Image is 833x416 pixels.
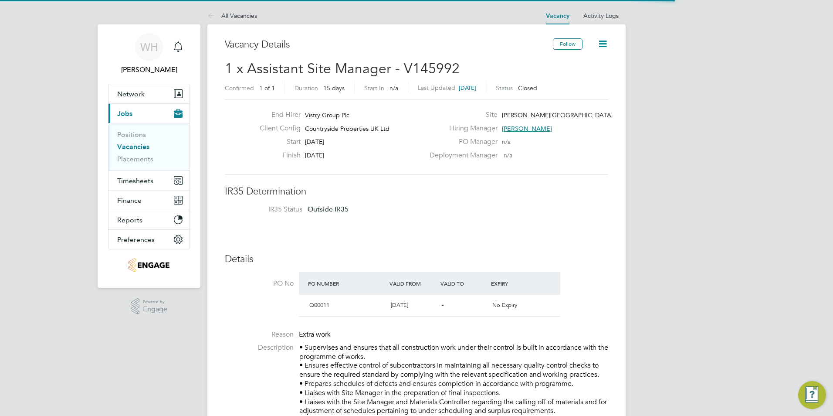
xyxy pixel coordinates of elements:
[306,276,387,291] div: PO Number
[108,123,190,170] div: Jobs
[108,65,190,75] span: Will Hiles
[108,171,190,190] button: Timesheets
[225,343,294,352] label: Description
[502,138,511,146] span: n/a
[225,279,294,288] label: PO No
[117,155,153,163] a: Placements
[798,381,826,409] button: Engage Resource Center
[323,84,345,92] span: 15 days
[418,84,455,92] label: Last Updated
[583,12,619,20] a: Activity Logs
[253,137,301,147] label: Start
[143,306,167,313] span: Engage
[131,298,168,315] a: Powered byEngage
[305,111,349,119] span: Vistry Group Plc
[253,151,301,160] label: Finish
[364,84,384,92] label: Start In
[459,84,476,92] span: [DATE]
[305,151,324,159] span: [DATE]
[117,130,146,139] a: Positions
[143,298,167,306] span: Powered by
[489,276,540,291] div: Expiry
[117,196,142,205] span: Finance
[424,137,498,147] label: PO Manager
[117,177,153,185] span: Timesheets
[391,301,408,309] span: [DATE]
[234,205,302,214] label: IR35 Status
[424,151,498,160] label: Deployment Manager
[553,38,582,50] button: Follow
[253,124,301,133] label: Client Config
[546,12,569,20] a: Vacancy
[140,41,158,53] span: WH
[117,235,155,244] span: Preferences
[295,84,318,92] label: Duration
[225,38,553,51] h3: Vacancy Details
[225,185,608,198] h3: IR35 Determination
[108,33,190,75] a: WH[PERSON_NAME]
[108,230,190,249] button: Preferences
[305,138,324,146] span: [DATE]
[117,90,145,98] span: Network
[117,143,149,151] a: Vacancies
[225,84,254,92] label: Confirmed
[225,330,294,339] label: Reason
[305,125,389,133] span: Countryside Properties UK Ltd
[108,258,190,272] a: Go to home page
[496,84,513,92] label: Status
[299,330,331,339] span: Extra work
[225,253,608,266] h3: Details
[308,205,349,213] span: Outside IR35
[117,216,142,224] span: Reports
[442,301,444,309] span: -
[225,60,460,77] span: 1 x Assistant Site Manager - V145992
[518,84,537,92] span: Closed
[424,110,498,119] label: Site
[259,84,275,92] span: 1 of 1
[389,84,398,92] span: n/a
[309,301,329,309] span: Q00011
[438,276,489,291] div: Valid To
[98,24,200,288] nav: Main navigation
[207,12,257,20] a: All Vacancies
[108,84,190,103] button: Network
[129,258,169,272] img: knightwood-logo-retina.png
[502,125,552,133] span: [PERSON_NAME]
[117,109,132,118] span: Jobs
[108,210,190,229] button: Reports
[492,301,517,309] span: No Expiry
[504,151,512,159] span: n/a
[424,124,498,133] label: Hiring Manager
[387,276,438,291] div: Valid From
[502,111,618,119] span: [PERSON_NAME][GEOGRAPHIC_DATA] 8
[253,110,301,119] label: End Hirer
[108,104,190,123] button: Jobs
[108,191,190,210] button: Finance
